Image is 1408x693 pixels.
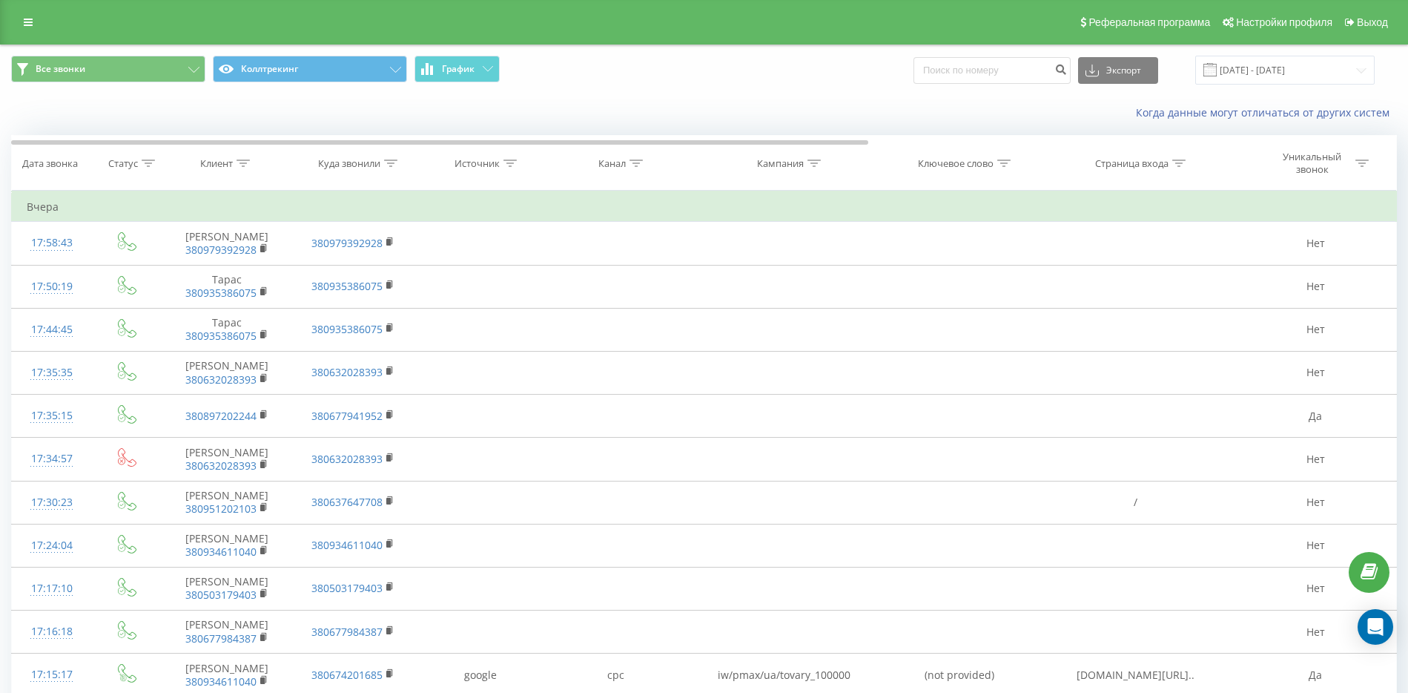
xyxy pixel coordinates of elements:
[311,409,383,423] a: 380677941952
[1235,524,1396,567] td: Нет
[1235,308,1396,351] td: Нет
[200,157,233,170] div: Клиент
[36,63,85,75] span: Все звонки
[27,574,77,603] div: 17:17:10
[185,459,257,473] a: 380632028393
[185,588,257,602] a: 380503179403
[185,631,257,646] a: 380677984387
[598,157,626,170] div: Канал
[1235,438,1396,481] td: Нет
[27,617,77,646] div: 17:16:18
[185,674,257,689] a: 380934611040
[1236,16,1332,28] span: Настройки профиля
[311,452,383,466] a: 380632028393
[311,625,383,639] a: 380677984387
[185,329,257,343] a: 380935386075
[27,444,77,473] div: 17:34:57
[1235,611,1396,654] td: Нет
[162,351,292,394] td: [PERSON_NAME]
[1078,57,1158,84] button: Экспорт
[1235,265,1396,308] td: Нет
[1358,609,1393,645] div: Open Intercom Messenger
[185,243,257,257] a: 380979392928
[311,581,383,595] a: 380503179403
[11,56,205,82] button: Все звонки
[1235,351,1396,394] td: Нет
[162,524,292,567] td: [PERSON_NAME]⁩
[311,365,383,379] a: 380632028393
[213,56,407,82] button: Коллтрекинг
[27,488,77,517] div: 17:30:23
[442,64,475,74] span: График
[414,56,500,82] button: График
[318,157,380,170] div: Куда звонили
[1088,16,1210,28] span: Реферальная программа
[185,409,257,423] a: 380897202244
[1095,157,1169,170] div: Страница входа
[185,502,257,516] a: 380951202103
[1077,668,1194,682] span: [DOMAIN_NAME][URL]..
[311,538,383,552] a: 380934611040
[1235,481,1396,524] td: Нет
[27,531,77,560] div: 17:24:04
[311,236,383,250] a: 380979392928
[913,57,1071,84] input: Поиск по номеру
[162,481,292,524] td: [PERSON_NAME]
[108,157,138,170] div: Статус
[1035,481,1236,524] td: /
[311,279,383,293] a: 380935386075
[1357,16,1388,28] span: Выход
[185,372,257,387] a: 380632028393
[22,157,78,170] div: Дата звонка
[162,567,292,610] td: [PERSON_NAME]
[1272,151,1352,176] div: Уникальный звонок
[27,229,77,257] div: 17:58:43
[27,660,77,689] div: 17:15:17
[162,611,292,654] td: [PERSON_NAME]
[1235,395,1396,438] td: Да
[27,315,77,344] div: 17:44:45
[1136,105,1397,119] a: Когда данные могут отличаться от других систем
[12,192,1397,222] td: Вчера
[455,157,500,170] div: Источник
[162,308,292,351] td: Тарас
[311,322,383,336] a: 380935386075
[311,495,383,509] a: 380637647708
[1235,222,1396,265] td: Нет
[757,157,804,170] div: Кампания
[27,401,77,430] div: 17:35:15
[185,286,257,300] a: 380935386075
[1235,567,1396,610] td: Нет
[162,222,292,265] td: [PERSON_NAME]
[162,438,292,481] td: [PERSON_NAME]
[311,668,383,682] a: 380674201685
[27,272,77,301] div: 17:50:19
[162,265,292,308] td: Тарас
[185,545,257,559] a: 380934611040
[918,157,994,170] div: Ключевое слово
[27,358,77,387] div: 17:35:35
